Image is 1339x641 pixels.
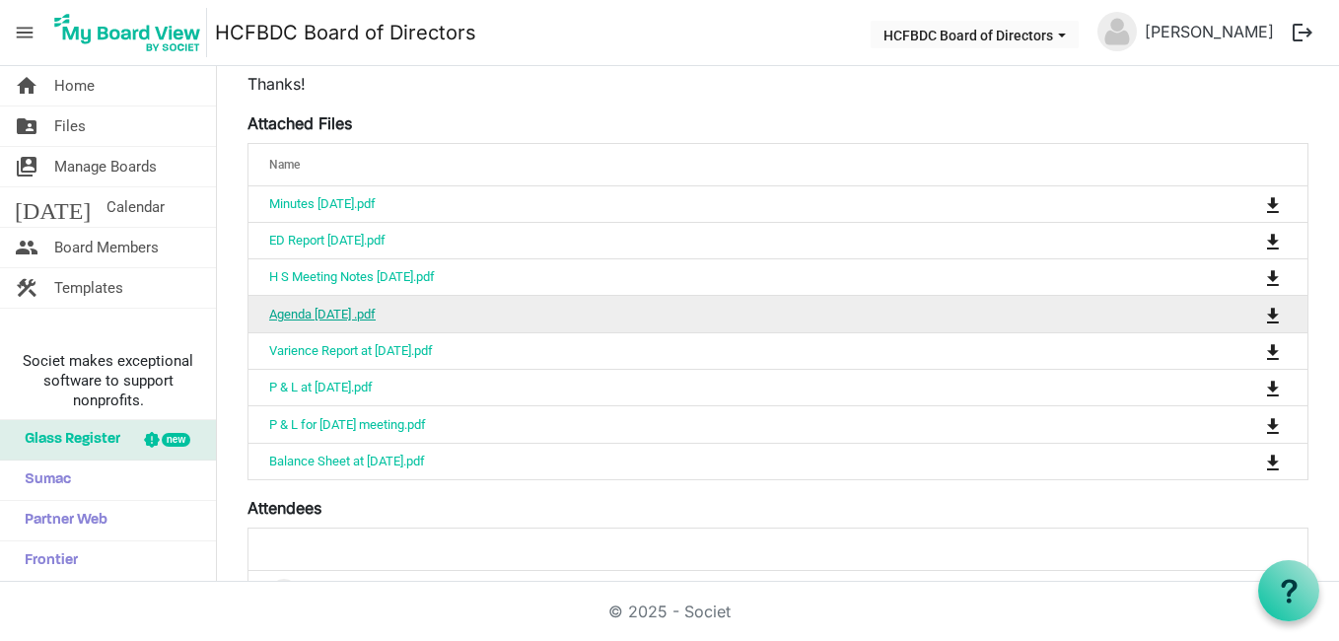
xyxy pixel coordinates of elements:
[248,332,1184,369] td: Varience Report at June 30, 2025.pdf is template cell column header Name
[269,579,1287,608] div: [PERSON_NAME]
[1184,405,1307,442] td: is Command column column header
[269,417,426,432] a: P & L for [DATE] meeting.pdf
[248,571,1307,616] td: ?Chris Allan is template cell column header
[1184,222,1307,258] td: is Command column column header
[15,501,107,540] span: Partner Web
[1259,263,1287,291] button: Download
[15,228,38,267] span: people
[608,602,731,621] a: © 2025 - Societ
[1259,190,1287,218] button: Download
[15,147,38,186] span: switch_account
[1137,12,1282,51] a: [PERSON_NAME]
[15,187,91,227] span: [DATE]
[269,233,386,248] a: ED Report [DATE].pdf
[248,222,1184,258] td: ED Report July 2025.pdf is template cell column header Name
[269,307,376,321] a: Agenda [DATE] .pdf
[54,268,123,308] span: Templates
[1184,332,1307,369] td: is Command column column header
[1097,12,1137,51] img: no-profile-picture.svg
[269,343,433,358] a: Varience Report at [DATE].pdf
[248,186,1184,222] td: Minutes June 2025.pdf is template cell column header Name
[1259,337,1287,365] button: Download
[1259,227,1287,254] button: Download
[247,111,352,135] label: Attached Files
[215,13,476,52] a: HCFBDC Board of Directors
[1259,410,1287,438] button: Download
[871,21,1079,48] button: HCFBDC Board of Directors dropdownbutton
[6,14,43,51] span: menu
[54,66,95,106] span: Home
[54,228,159,267] span: Board Members
[1282,12,1323,53] button: logout
[106,187,165,227] span: Calendar
[1184,369,1307,405] td: is Command column column header
[54,107,86,146] span: Files
[48,8,215,57] a: My Board View Logo
[269,380,373,394] a: P & L at [DATE].pdf
[1259,300,1287,327] button: Download
[1259,374,1287,401] button: Download
[1259,448,1287,475] button: Download
[9,351,207,410] span: Societ makes exceptional software to support nonprofits.
[247,496,321,520] label: Attendees
[247,72,1308,96] p: Thanks!
[48,8,207,57] img: My Board View Logo
[15,461,71,500] span: Sumac
[248,369,1184,405] td: P & L at June 30 2025.pdf is template cell column header Name
[15,541,78,581] span: Frontier
[269,196,376,211] a: Minutes [DATE].pdf
[15,268,38,308] span: construction
[162,433,190,447] div: new
[248,405,1184,442] td: P & L for July 2025 meeting.pdf is template cell column header Name
[15,420,120,460] span: Glass Register
[248,443,1184,479] td: Balance Sheet at June 30 2025.pdf is template cell column header Name
[1184,295,1307,331] td: is Command column column header
[269,454,425,468] a: Balance Sheet at [DATE].pdf
[1184,258,1307,295] td: is Command column column header
[15,66,38,106] span: home
[248,295,1184,331] td: Agenda July 2025 .pdf is template cell column header Name
[269,579,299,608] img: no-profile-picture.svg
[269,269,435,284] a: H S Meeting Notes [DATE].pdf
[269,158,300,172] span: Name
[15,107,38,146] span: folder_shared
[54,147,157,186] span: Manage Boards
[1184,443,1307,479] td: is Command column column header
[1184,186,1307,222] td: is Command column column header
[248,258,1184,295] td: H S Meeting Notes July 14 2025.pdf is template cell column header Name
